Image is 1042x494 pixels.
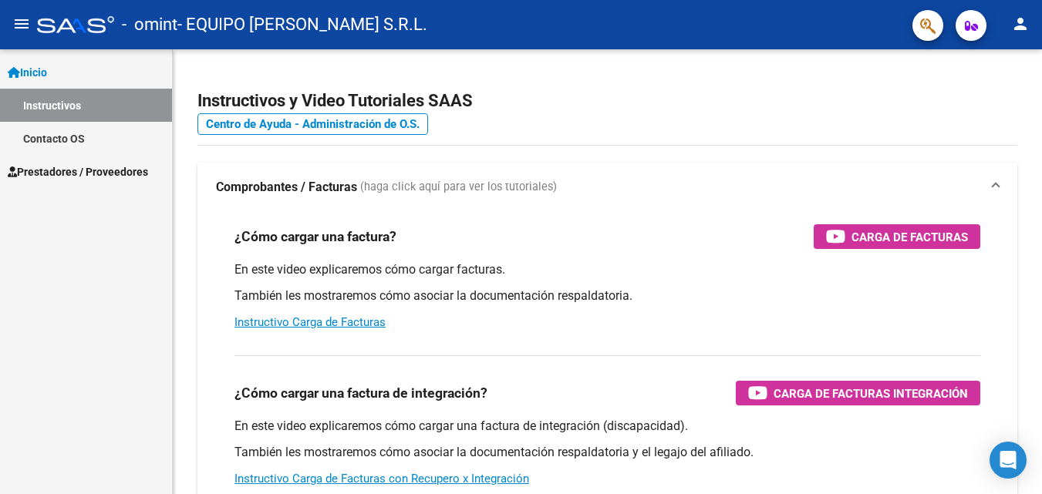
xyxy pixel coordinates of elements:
[990,442,1027,479] div: Open Intercom Messenger
[1011,15,1030,33] mat-icon: person
[234,382,487,404] h3: ¿Cómo cargar una factura de integración?
[197,86,1017,116] h2: Instructivos y Video Tutoriales SAAS
[234,226,396,247] h3: ¿Cómo cargar una factura?
[122,8,177,42] span: - omint
[234,444,980,461] p: También les mostraremos cómo asociar la documentación respaldatoria y el legajo del afiliado.
[234,287,980,304] p: También les mostraremos cómo asociar la documentación respaldatoria.
[814,224,980,249] button: Carga de Facturas
[216,179,357,196] strong: Comprobantes / Facturas
[8,163,148,180] span: Prestadores / Proveedores
[360,179,557,196] span: (haga click aquí para ver los tutoriales)
[234,261,980,278] p: En este video explicaremos cómo cargar facturas.
[197,113,428,135] a: Centro de Ayuda - Administración de O.S.
[234,315,386,329] a: Instructivo Carga de Facturas
[234,418,980,435] p: En este video explicaremos cómo cargar una factura de integración (discapacidad).
[8,64,47,81] span: Inicio
[736,381,980,405] button: Carga de Facturas Integración
[12,15,31,33] mat-icon: menu
[234,472,529,486] a: Instructivo Carga de Facturas con Recupero x Integración
[774,384,968,403] span: Carga de Facturas Integración
[197,163,1017,212] mat-expansion-panel-header: Comprobantes / Facturas (haga click aquí para ver los tutoriales)
[177,8,427,42] span: - EQUIPO [PERSON_NAME] S.R.L.
[851,227,968,247] span: Carga de Facturas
